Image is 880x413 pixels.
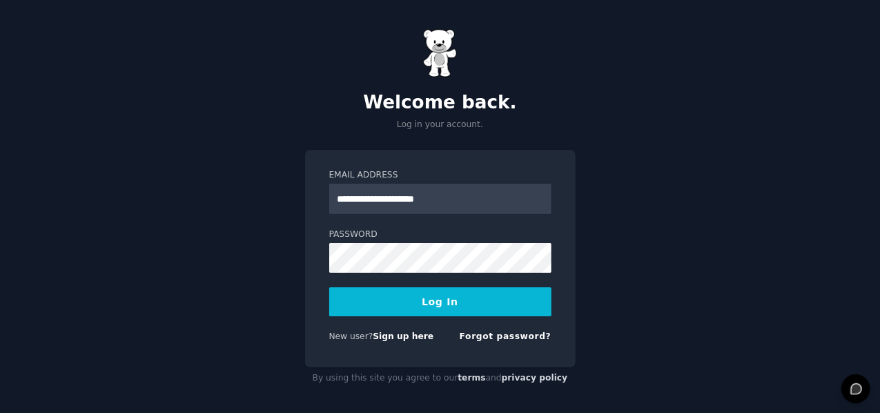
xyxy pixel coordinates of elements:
[305,367,576,390] div: By using this site you agree to our and
[423,29,458,77] img: Gummy Bear
[458,373,485,383] a: terms
[329,229,551,241] label: Password
[305,119,576,131] p: Log in your account.
[305,92,576,114] h2: Welcome back.
[329,332,373,341] span: New user?
[460,332,551,341] a: Forgot password?
[329,287,551,316] button: Log In
[502,373,568,383] a: privacy policy
[329,169,551,182] label: Email Address
[373,332,433,341] a: Sign up here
